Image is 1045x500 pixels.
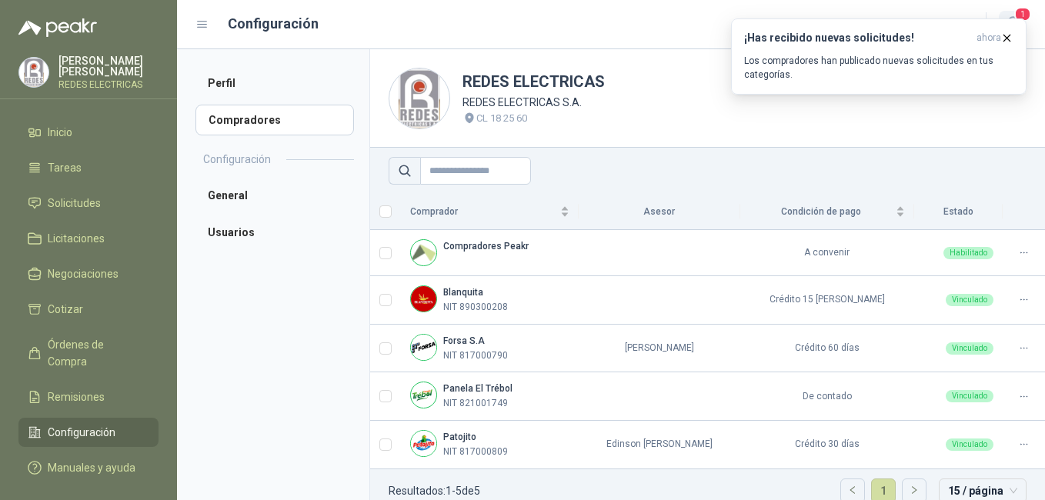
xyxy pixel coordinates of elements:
[946,342,993,355] div: Vinculado
[18,153,159,182] a: Tareas
[411,240,436,265] img: Company Logo
[943,247,993,259] div: Habilitado
[740,325,914,373] td: Crédito 60 días
[411,286,436,312] img: Company Logo
[731,18,1027,95] button: ¡Has recibido nuevas solicitudes!ahora Los compradores han publicado nuevas solicitudes en tus ca...
[579,421,740,469] td: Edinson [PERSON_NAME]
[58,55,159,77] p: [PERSON_NAME] [PERSON_NAME]
[48,265,119,282] span: Negociaciones
[48,388,105,405] span: Remisiones
[946,294,993,306] div: Vinculado
[443,241,529,252] b: Compradores Peakr
[443,287,483,298] b: Blanquita
[977,32,1001,45] span: ahora
[48,195,101,212] span: Solicitudes
[740,230,914,276] td: A convenir
[228,13,319,35] h1: Configuración
[18,259,159,288] a: Negociaciones
[48,336,144,370] span: Órdenes de Compra
[48,159,82,176] span: Tareas
[999,11,1027,38] button: 1
[848,485,857,495] span: left
[740,372,914,421] td: De contado
[48,424,115,441] span: Configuración
[750,205,893,219] span: Condición de pago
[411,335,436,360] img: Company Logo
[410,205,557,219] span: Comprador
[443,383,512,394] b: Panela El Trébol
[18,188,159,218] a: Solicitudes
[744,54,1013,82] p: Los compradores han publicado nuevas solicitudes en tus categorías.
[411,431,436,456] img: Company Logo
[1014,7,1031,22] span: 1
[195,180,354,211] a: General
[18,118,159,147] a: Inicio
[910,485,919,495] span: right
[740,421,914,469] td: Crédito 30 días
[579,194,740,230] th: Asesor
[462,70,605,94] h1: REDES ELECTRICAS
[443,348,508,363] p: NIT 817000790
[946,438,993,451] div: Vinculado
[740,194,914,230] th: Condición de pago
[195,105,354,135] a: Compradores
[18,224,159,253] a: Licitaciones
[389,485,480,496] p: Resultados: 1 - 5 de 5
[443,300,508,315] p: NIT 890300208
[18,295,159,324] a: Cotizar
[195,217,354,248] a: Usuarios
[18,382,159,412] a: Remisiones
[462,94,605,111] p: REDES ELECTRICAS S.A.
[48,230,105,247] span: Licitaciones
[18,330,159,376] a: Órdenes de Compra
[18,453,159,482] a: Manuales y ayuda
[443,445,508,459] p: NIT 817000809
[744,32,970,45] h3: ¡Has recibido nuevas solicitudes!
[579,325,740,373] td: [PERSON_NAME]
[443,335,485,346] b: Forsa S.A
[48,301,83,318] span: Cotizar
[946,390,993,402] div: Vinculado
[203,151,271,168] h2: Configuración
[389,68,449,128] img: Company Logo
[914,194,1003,230] th: Estado
[401,194,579,230] th: Comprador
[18,18,97,37] img: Logo peakr
[195,68,354,98] a: Perfil
[58,80,159,89] p: REDES ELECTRICAS
[18,418,159,447] a: Configuración
[48,124,72,141] span: Inicio
[443,396,508,411] p: NIT 821001749
[443,432,476,442] b: Patojito
[740,276,914,325] td: Crédito 15 [PERSON_NAME]
[476,111,527,126] p: CL 18 25 60
[48,459,135,476] span: Manuales y ayuda
[19,58,48,87] img: Company Logo
[411,382,436,408] img: Company Logo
